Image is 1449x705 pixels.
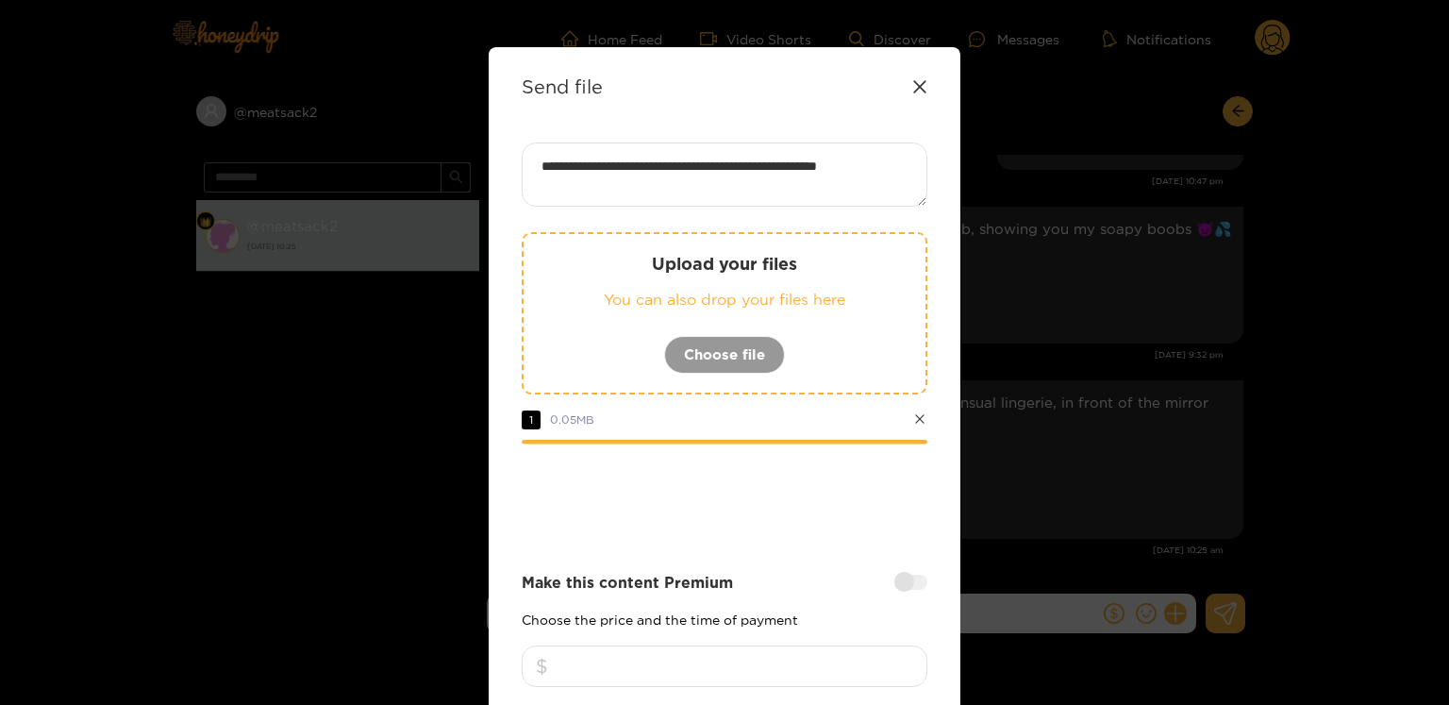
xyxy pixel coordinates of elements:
[561,289,888,311] p: You can also drop your files here
[522,411,541,429] span: 1
[522,613,927,627] p: Choose the price and the time of payment
[550,413,594,426] span: 0.05 MB
[561,253,888,275] p: Upload your files
[664,336,785,374] button: Choose file
[522,76,603,97] strong: Send file
[522,572,733,594] strong: Make this content Premium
